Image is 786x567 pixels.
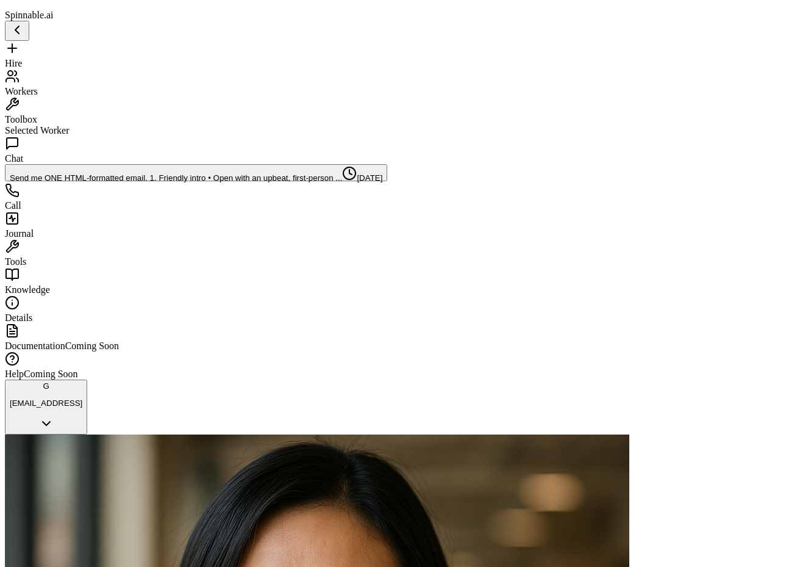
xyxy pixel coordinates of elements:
span: Journal [5,228,34,239]
span: Coming Soon [65,341,119,351]
span: Send me ONE HTML-formatted email. 1. Friendly intro • Open with an upbeat, first-person ...: I'll... [10,173,342,182]
div: Selected Worker [5,125,781,136]
span: Tools [5,256,26,267]
span: Spinnable [5,10,54,20]
span: Chat [5,153,23,164]
span: Help [5,369,24,379]
span: Knowledge [5,284,50,295]
span: .ai [44,10,54,20]
button: G[EMAIL_ADDRESS] [5,380,87,435]
span: Workers [5,86,38,96]
span: Details [5,312,32,323]
span: Call [5,200,21,211]
p: [EMAIL_ADDRESS] [10,399,82,408]
span: Toolbox [5,114,37,125]
span: Coming Soon [24,369,77,379]
button: Open conversation: Send me ONE HTML-formatted email. 1. Friendly intro • Open with an upbeat, fir... [5,164,387,181]
span: Hire [5,58,22,68]
span: Documentation [5,341,65,351]
span: G [43,381,49,391]
span: [DATE] [342,173,382,182]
